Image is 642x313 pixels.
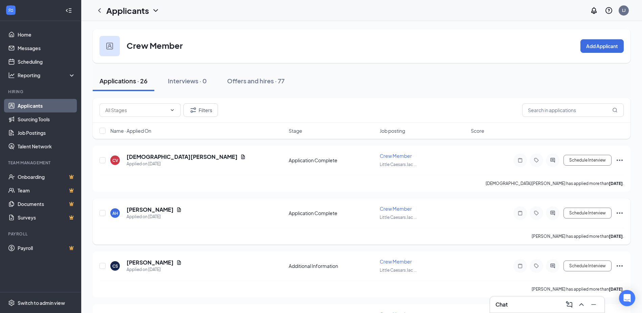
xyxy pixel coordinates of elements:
[516,158,524,163] svg: Note
[522,103,624,117] input: Search in applications
[380,162,417,167] span: Little Caesars Jac ...
[18,184,75,197] a: TeamCrown
[577,300,585,309] svg: ChevronUp
[127,206,174,213] h5: [PERSON_NAME]
[18,241,75,255] a: PayrollCrown
[380,258,412,265] span: Crew Member
[240,154,246,160] svg: Document
[532,158,540,163] svg: Tag
[18,211,75,224] a: SurveysCrown
[616,156,624,164] svg: Ellipses
[289,263,376,269] div: Additional Information
[183,103,218,117] button: Filter Filters
[380,206,412,212] span: Crew Member
[127,161,246,167] div: Applied on [DATE]
[380,268,417,273] span: Little Caesars Jac ...
[549,210,557,216] svg: ActiveChat
[590,6,598,15] svg: Notifications
[65,7,72,14] svg: Collapse
[127,153,238,161] h5: [DEMOGRAPHIC_DATA][PERSON_NAME]
[289,127,302,134] span: Stage
[127,40,183,51] h3: Crew Member
[105,106,167,114] input: All Stages
[495,301,508,308] h3: Chat
[8,72,15,79] svg: Analysis
[380,153,412,159] span: Crew Member
[576,299,587,310] button: ChevronUp
[106,5,149,16] h1: Applicants
[18,140,75,153] a: Talent Network
[380,215,417,220] span: Little Caesars Jac ...
[95,6,104,15] svg: ChevronLeft
[227,77,285,85] div: Offers and hires · 77
[152,6,160,15] svg: ChevronDown
[532,210,540,216] svg: Tag
[18,41,75,55] a: Messages
[605,6,613,15] svg: QuestionInfo
[532,263,540,269] svg: Tag
[8,299,15,306] svg: Settings
[110,127,151,134] span: Name · Applied On
[609,181,623,186] b: [DATE]
[622,7,626,13] div: LJ
[532,286,624,292] p: [PERSON_NAME] has applied more than .
[18,126,75,140] a: Job Postings
[563,260,612,271] button: Schedule Interview
[289,210,376,216] div: Application Complete
[563,208,612,218] button: Schedule Interview
[7,7,14,14] svg: WorkstreamLogo
[563,155,612,166] button: Schedule Interview
[112,263,118,269] div: CS
[516,210,524,216] svg: Note
[612,107,618,113] svg: MagnifyingGlass
[18,28,75,41] a: Home
[18,170,75,184] a: OnboardingCrown
[565,300,573,309] svg: ComposeMessage
[127,259,174,266] h5: [PERSON_NAME]
[471,127,484,134] span: Score
[549,263,557,269] svg: ActiveChat
[532,233,624,239] p: [PERSON_NAME] has applied more than .
[580,39,624,53] button: Add Applicant
[549,158,557,163] svg: ActiveChat
[170,107,175,113] svg: ChevronDown
[564,299,575,310] button: ComposeMessage
[616,209,624,217] svg: Ellipses
[168,77,207,85] div: Interviews · 0
[18,197,75,211] a: DocumentsCrown
[516,263,524,269] svg: Note
[18,99,75,112] a: Applicants
[106,43,113,49] img: user icon
[18,112,75,126] a: Sourcing Tools
[588,299,599,310] button: Minimize
[189,106,197,114] svg: Filter
[127,213,182,220] div: Applied on [DATE]
[8,160,74,166] div: Team Management
[8,89,74,95] div: Hiring
[609,234,623,239] b: [DATE]
[99,77,148,85] div: Applications · 26
[289,157,376,164] div: Application Complete
[609,287,623,292] b: [DATE]
[18,72,76,79] div: Reporting
[380,127,405,134] span: Job posting
[590,300,598,309] svg: Minimize
[616,262,624,270] svg: Ellipses
[176,207,182,212] svg: Document
[112,210,118,216] div: AH
[127,266,182,273] div: Applied on [DATE]
[486,181,624,186] p: [DEMOGRAPHIC_DATA][PERSON_NAME] has applied more than .
[8,231,74,237] div: Payroll
[176,260,182,265] svg: Document
[18,55,75,68] a: Scheduling
[112,158,118,163] div: CV
[619,290,635,306] div: Open Intercom Messenger
[18,299,65,306] div: Switch to admin view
